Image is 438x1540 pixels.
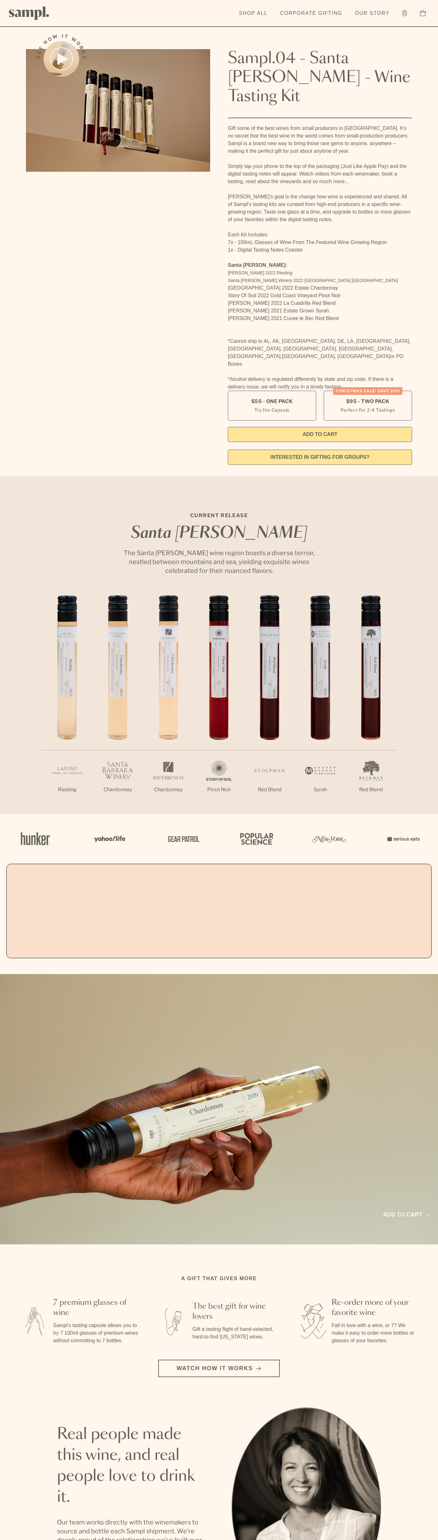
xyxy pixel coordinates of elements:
p: Red Blend [244,786,295,793]
img: Artboard_6_04f9a106-072f-468a-bdd7-f11783b05722_x450.png [90,825,128,852]
span: , [281,354,282,359]
button: Add to Cart [228,427,412,442]
span: [GEOGRAPHIC_DATA], [GEOGRAPHIC_DATA] [282,354,390,359]
li: Story Of Soil 2022 Gold Coast Vineyard Pinot Noir [228,292,412,299]
div: Christmas SALE! Save 20% [333,387,403,395]
span: $55 - One Pack [251,398,293,405]
p: Fall in love with a wine, or 7? We make it easy to order more bottles or glasses of your favorites. [332,1322,418,1344]
li: 2 / 7 [92,595,143,814]
li: 4 / 7 [194,595,244,814]
p: Red Blend [346,786,396,793]
p: Syrah [295,786,346,793]
p: Gift a tasting flight of hand-selected, hard-to-find [US_STATE] wines. [192,1325,278,1341]
h3: Re-order more of your favorite wine [332,1298,418,1318]
li: [GEOGRAPHIC_DATA] 2022 Estate Chardonnay [228,284,412,292]
li: 3 / 7 [143,595,194,814]
h2: Real people made this wine, and real people love to drink it. [57,1424,206,1508]
li: [PERSON_NAME] 2021 Estate Grown Syrah [228,307,412,315]
img: Artboard_5_7fdae55a-36fd-43f7-8bfd-f74a06a2878e_x450.png [163,825,201,852]
img: Artboard_1_c8cd28af-0030-4af1-819c-248e302c7f06_x450.png [16,825,54,852]
p: Sampl's tasting capsule allows you to try 7 100ml glasses of premium wines without committing to ... [53,1322,139,1344]
h1: Sampl.04 - Santa [PERSON_NAME] - Wine Tasting Kit [228,49,412,106]
button: See how it works [44,41,79,77]
a: Our Story [352,6,393,20]
li: [PERSON_NAME] 2022 La Cuadrilla Red Blend [228,299,412,307]
a: Corporate Gifting [277,6,346,20]
img: Artboard_3_0b291449-6e8c-4d07-b2c2-3f3601a19cd1_x450.png [310,825,348,852]
img: Artboard_4_28b4d326-c26e-48f9-9c80-911f17d6414e_x450.png [237,825,275,852]
img: Artboard_7_5b34974b-f019-449e-91fb-745f8d0877ee_x450.png [384,825,422,852]
h2: A gift that gives more [181,1275,257,1282]
p: Chardonnay [143,786,194,793]
p: CURRENT RELEASE [118,512,320,519]
small: Perfect For 2-4 Tastings [341,407,395,413]
p: Chardonnay [92,786,143,793]
p: Pinot Noir [194,786,244,793]
span: $95 - Two Pack [346,398,390,405]
p: The Santa [PERSON_NAME] wine region boasts a diverse terroir, nestled between mountains and sea, ... [118,549,320,575]
small: Try the Capsule [254,407,290,413]
li: 1 / 7 [42,595,92,814]
span: [PERSON_NAME] 2022 Riesling [228,270,292,275]
li: [PERSON_NAME] 2021 Cuvee le Bec Red Blend [228,315,412,322]
strong: Santa [PERSON_NAME]: [228,262,287,268]
li: 7 / 7 [346,595,396,814]
button: Watch how it works [158,1360,280,1377]
h3: 7 premium glasses of wine [53,1298,139,1318]
li: 5 / 7 [244,595,295,814]
li: 6 / 7 [295,595,346,814]
a: Shop All [236,6,271,20]
div: Gift some of the best wines from small producers in [GEOGRAPHIC_DATA]. It’s no secret that the be... [228,125,412,391]
a: interested in gifting for groups? [228,450,412,465]
img: Sampl.04 - Santa Barbara - Wine Tasting Kit [26,49,210,172]
em: Santa [PERSON_NAME] [131,526,307,541]
img: Sampl logo [9,6,49,20]
p: Riesling [42,786,92,793]
span: Santa [PERSON_NAME] Winery 2022 [GEOGRAPHIC_DATA] [GEOGRAPHIC_DATA] [228,278,398,283]
a: Add to cart [383,1210,429,1219]
h3: The best gift for wine lovers [192,1301,278,1322]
